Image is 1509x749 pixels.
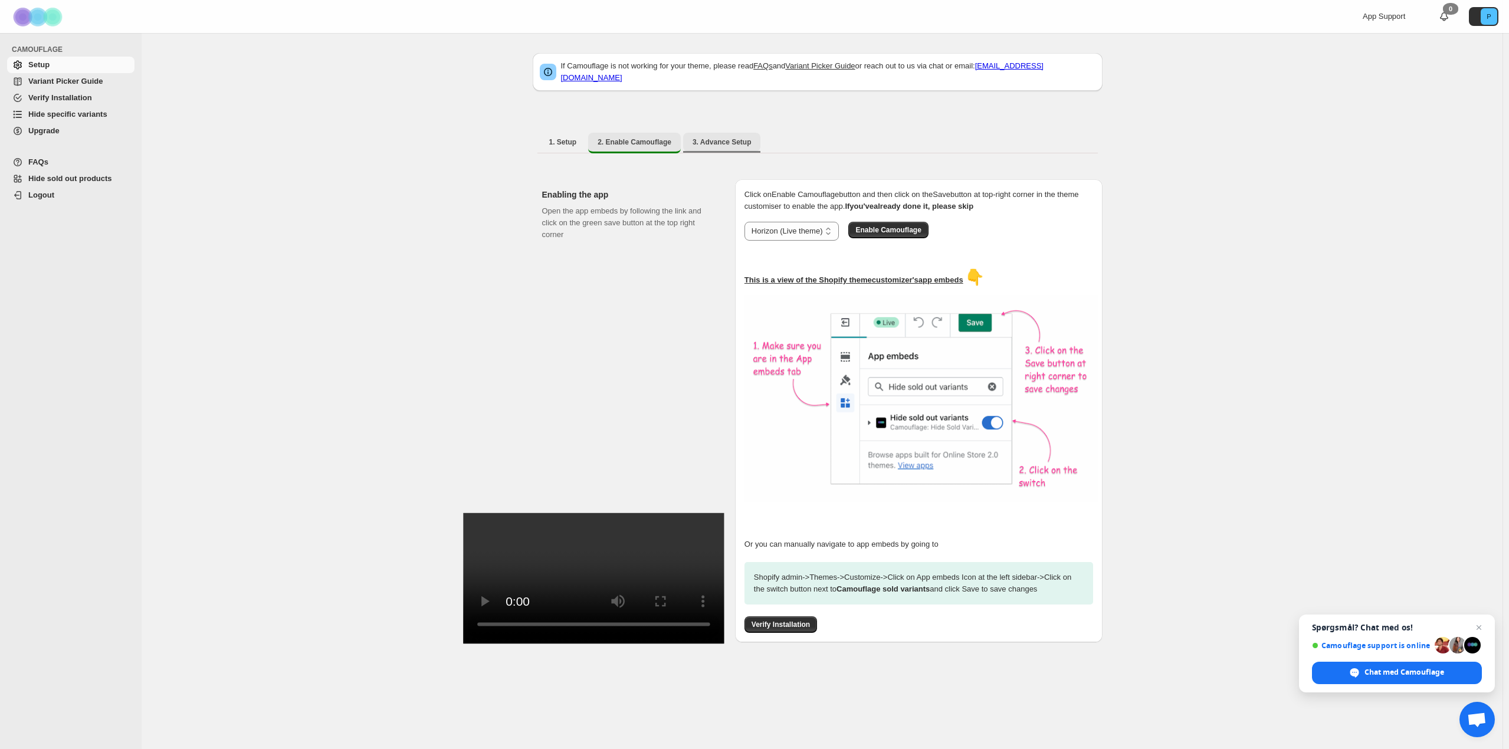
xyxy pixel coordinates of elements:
[1472,620,1486,635] span: Luk chat
[836,584,930,593] strong: Camouflage sold variants
[1312,623,1482,632] span: Spørgsmål? Chat med os!
[7,106,135,123] a: Hide specific variants
[693,137,752,147] span: 3. Advance Setup
[848,222,928,238] button: Enable Camouflage
[1364,667,1444,678] span: Chat med Camouflage
[7,170,135,187] a: Hide sold out products
[463,513,724,643] video: Enable Camouflage in theme app embeds
[28,77,103,86] span: Variant Picker Guide
[7,123,135,139] a: Upgrade
[965,268,984,286] span: 👇
[7,90,135,106] a: Verify Installation
[1443,3,1458,15] div: 0
[7,57,135,73] a: Setup
[28,110,107,119] span: Hide specific variants
[744,295,1098,502] img: camouflage-enable
[744,562,1093,605] p: Shopify admin -> Themes -> Customize -> Click on App embeds Icon at the left sidebar -> Click on ...
[744,538,1093,550] p: Or you can manually navigate to app embeds by going to
[845,202,973,211] b: If you've already done it, please skip
[1469,7,1498,26] button: Avatar with initials P
[1312,641,1431,650] span: Camouflage support is online
[855,225,921,235] span: Enable Camouflage
[848,225,928,234] a: Enable Camouflage
[753,61,773,70] a: FAQs
[752,620,810,629] span: Verify Installation
[1481,8,1497,25] span: Avatar with initials P
[1487,13,1491,20] text: P
[28,60,50,69] span: Setup
[1363,12,1405,21] span: App Support
[549,137,577,147] span: 1. Setup
[28,93,92,102] span: Verify Installation
[28,174,112,183] span: Hide sold out products
[28,157,48,166] span: FAQs
[744,620,817,629] a: Verify Installation
[28,190,54,199] span: Logout
[9,1,68,33] img: Camouflage
[744,189,1093,212] p: Click on Enable Camouflage button and then click on the Save button at top-right corner in the th...
[7,154,135,170] a: FAQs
[542,205,716,626] div: Open the app embeds by following the link and click on the green save button at the top right corner
[28,126,60,135] span: Upgrade
[7,73,135,90] a: Variant Picker Guide
[7,187,135,203] a: Logout
[785,61,855,70] a: Variant Picker Guide
[542,189,716,201] h2: Enabling the app
[1459,702,1495,737] div: Åben chat
[12,45,136,54] span: CAMOUFLAGE
[598,137,671,147] span: 2. Enable Camouflage
[744,616,817,633] button: Verify Installation
[561,60,1095,84] p: If Camouflage is not working for your theme, please read and or reach out to us via chat or email:
[744,275,963,284] u: This is a view of the Shopify theme customizer's app embeds
[1312,662,1482,684] div: Chat med Camouflage
[1438,11,1450,22] a: 0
